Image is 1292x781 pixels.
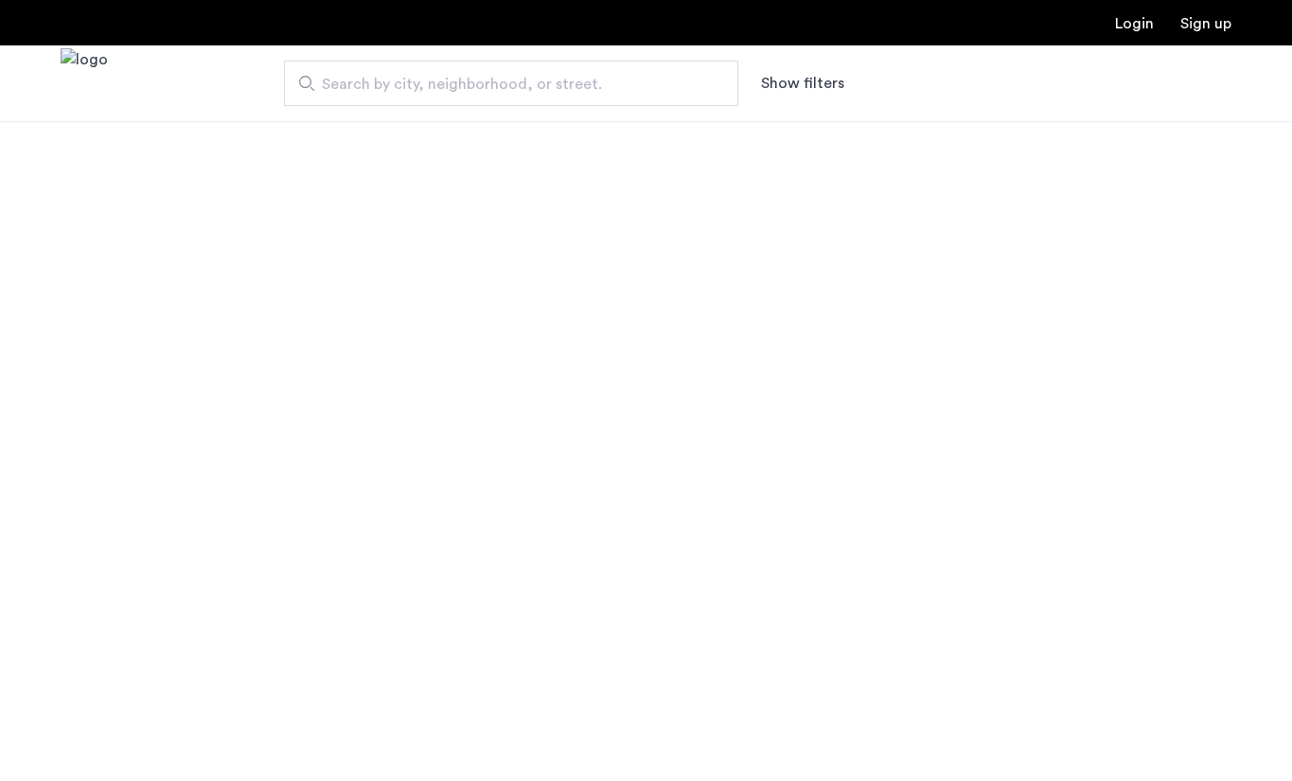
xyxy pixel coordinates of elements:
[1180,16,1231,31] a: Registration
[61,48,108,119] img: logo
[61,48,108,119] a: Cazamio Logo
[322,73,685,96] span: Search by city, neighborhood, or street.
[284,61,738,106] input: Apartment Search
[761,72,844,95] button: Show or hide filters
[1115,16,1154,31] a: Login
